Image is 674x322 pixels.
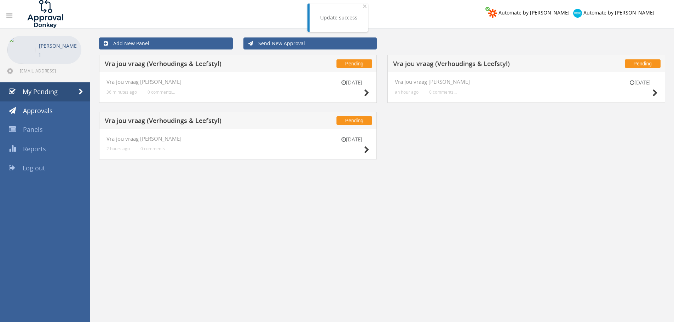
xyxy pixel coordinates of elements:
span: Pending [336,116,372,125]
small: 0 comments... [148,89,175,95]
span: Automate by [PERSON_NAME] [499,9,570,16]
small: [DATE] [622,79,658,86]
span: × [363,1,367,11]
small: [DATE] [334,136,369,143]
span: [EMAIL_ADDRESS][DOMAIN_NAME] [20,68,80,74]
small: 36 minutes ago [106,89,137,95]
h4: Vra jou vraag [PERSON_NAME] [106,79,369,85]
img: zapier-logomark.png [488,9,497,18]
span: Pending [336,59,372,68]
span: Reports [23,145,46,153]
small: an hour ago [395,89,419,95]
span: Log out [23,164,45,172]
h5: Vra jou vraag (Verhoudings & Leefstyl) [393,60,580,69]
small: 0 comments... [429,89,457,95]
h5: Vra jou vraag (Verhoudings & Leefstyl) [105,117,291,126]
small: 2 hours ago [106,146,130,151]
p: [PERSON_NAME] [39,41,78,59]
h5: Vra jou vraag (Verhoudings & Leefstyl) [105,60,291,69]
span: Panels [23,125,43,134]
small: 0 comments... [140,146,168,151]
span: Approvals [23,106,53,115]
span: My Pending [23,87,58,96]
span: Automate by [PERSON_NAME] [583,9,655,16]
small: [DATE] [334,79,369,86]
div: Update success [320,14,357,21]
h4: Vra jou vraag [PERSON_NAME] [395,79,658,85]
img: xero-logo.png [573,9,582,18]
a: Add New Panel [99,37,233,49]
a: Send New Approval [243,37,377,49]
span: Pending [625,59,661,68]
h4: Vra jou vraag [PERSON_NAME] [106,136,369,142]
